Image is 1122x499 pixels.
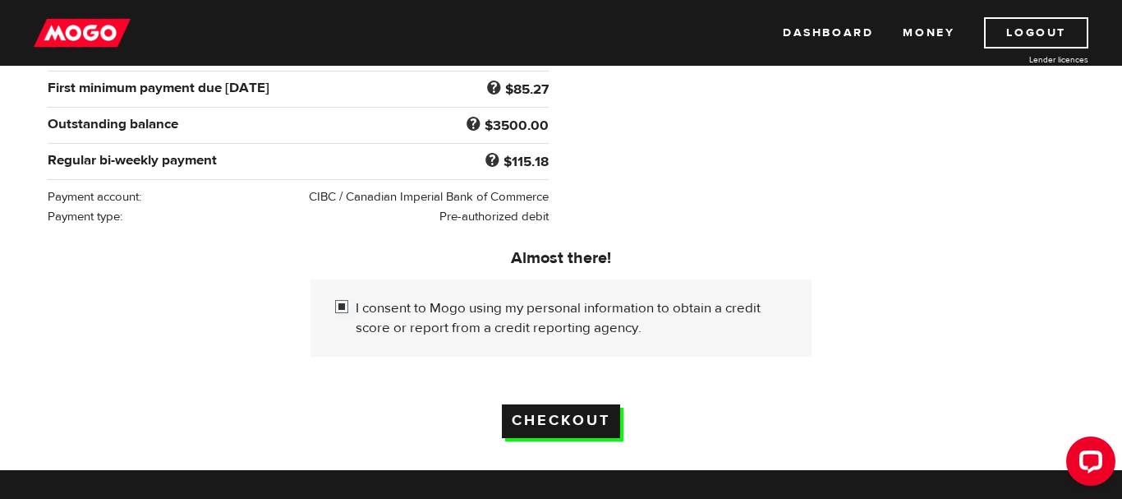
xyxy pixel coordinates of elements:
[903,17,954,49] a: Money
[485,117,549,135] b: $3500.00
[965,53,1088,66] a: Lender licences
[356,298,787,338] label: I consent to Mogo using my personal information to obtain a credit score or report from a credit ...
[783,17,873,49] a: Dashboard
[502,404,620,438] input: Checkout
[439,209,549,224] span: Pre-authorized debit
[34,17,131,49] img: mogo_logo-11ee424be714fa7cbb0f0f49df9e16ec.png
[48,151,217,169] b: Regular bi-weekly payment
[310,248,812,268] h5: Almost there!
[984,17,1088,49] a: Logout
[505,81,549,99] b: $85.27
[309,189,549,205] span: CIBC / Canadian Imperial Bank of Commerce
[504,153,549,171] b: $115.18
[1053,430,1122,499] iframe: LiveChat chat widget
[48,189,141,205] span: Payment account:
[335,298,356,319] input: I consent to Mogo using my personal information to obtain a credit score or report from a credit ...
[48,79,269,97] b: First minimum payment due [DATE]
[48,209,122,224] span: Payment type:
[48,115,178,133] b: Outstanding balance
